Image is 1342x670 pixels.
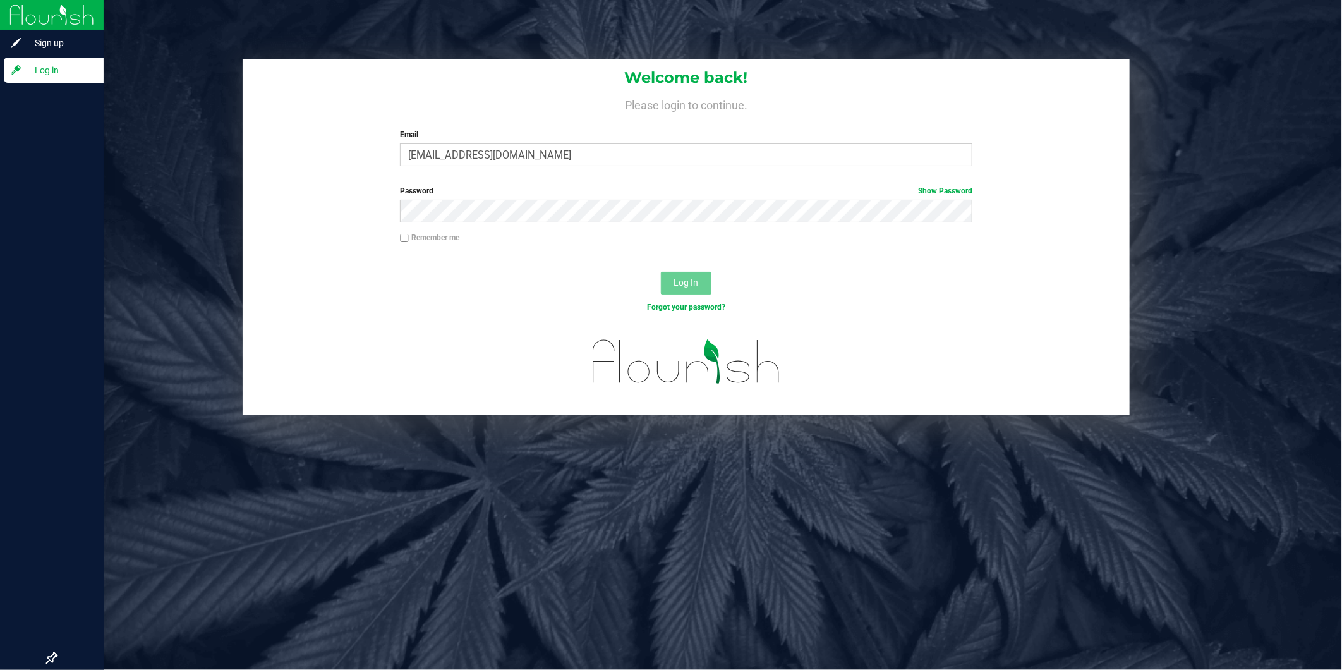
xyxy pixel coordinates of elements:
[400,186,433,195] span: Password
[400,129,972,140] label: Email
[661,272,711,295] button: Log In
[22,35,98,51] span: Sign up
[9,37,22,49] inline-svg: Sign up
[243,70,1130,86] h1: Welcome back!
[918,186,972,195] a: Show Password
[576,326,797,398] img: flourish_logo.svg
[400,232,459,243] label: Remember me
[400,234,409,243] input: Remember me
[647,303,725,312] a: Forgot your password?
[674,277,699,288] span: Log In
[243,96,1130,111] h4: Please login to continue.
[9,64,22,76] inline-svg: Log in
[22,63,98,78] span: Log in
